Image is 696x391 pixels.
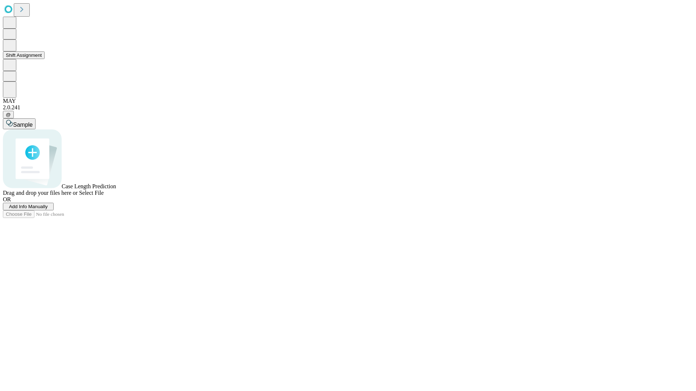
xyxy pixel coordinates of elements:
[3,203,54,210] button: Add Info Manually
[13,122,33,128] span: Sample
[6,112,11,117] span: @
[3,196,11,202] span: OR
[3,51,45,59] button: Shift Assignment
[3,118,36,129] button: Sample
[62,183,116,189] span: Case Length Prediction
[3,190,78,196] span: Drag and drop your files here or
[3,98,693,104] div: MAY
[3,111,14,118] button: @
[9,204,48,209] span: Add Info Manually
[3,104,693,111] div: 2.0.241
[79,190,104,196] span: Select File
